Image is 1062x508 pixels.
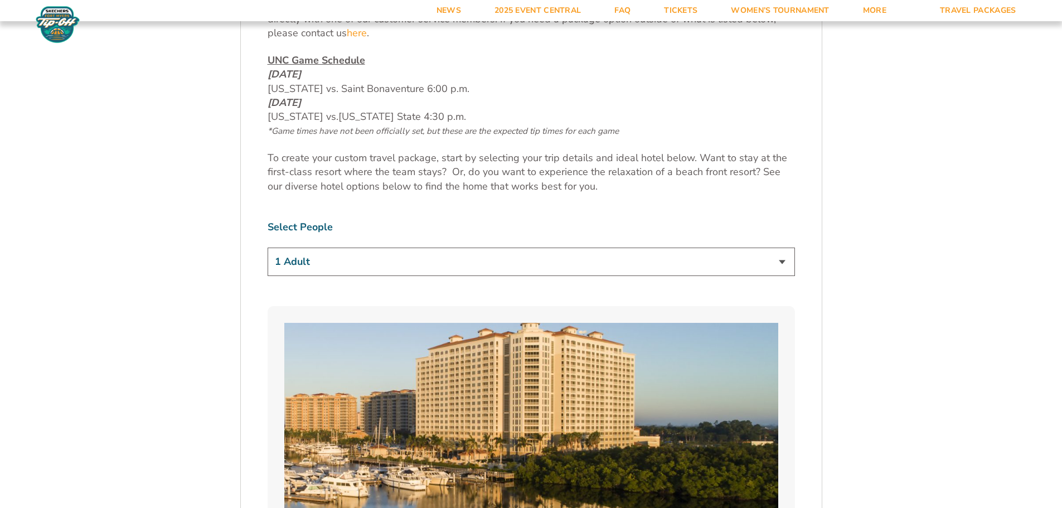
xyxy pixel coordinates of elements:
em: [DATE] [268,67,301,81]
em: [DATE] [268,96,301,109]
p: To create your custom travel package, start by selecting your trip details and ideal hotel below.... [268,151,795,193]
span: *Game times have not been officially set, but these are the expected tip times for each game [268,125,619,137]
a: here [347,26,367,40]
span: vs. [326,110,338,123]
label: Select People [268,220,795,234]
img: Fort Myers Tip-Off [33,6,82,43]
p: [US_STATE] vs. Saint Bonaventure 6:00 p.m. [US_STATE] [268,54,795,138]
span: [US_STATE] State 4:30 p.m. [338,110,466,123]
u: UNC Game Schedule [268,54,365,67]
